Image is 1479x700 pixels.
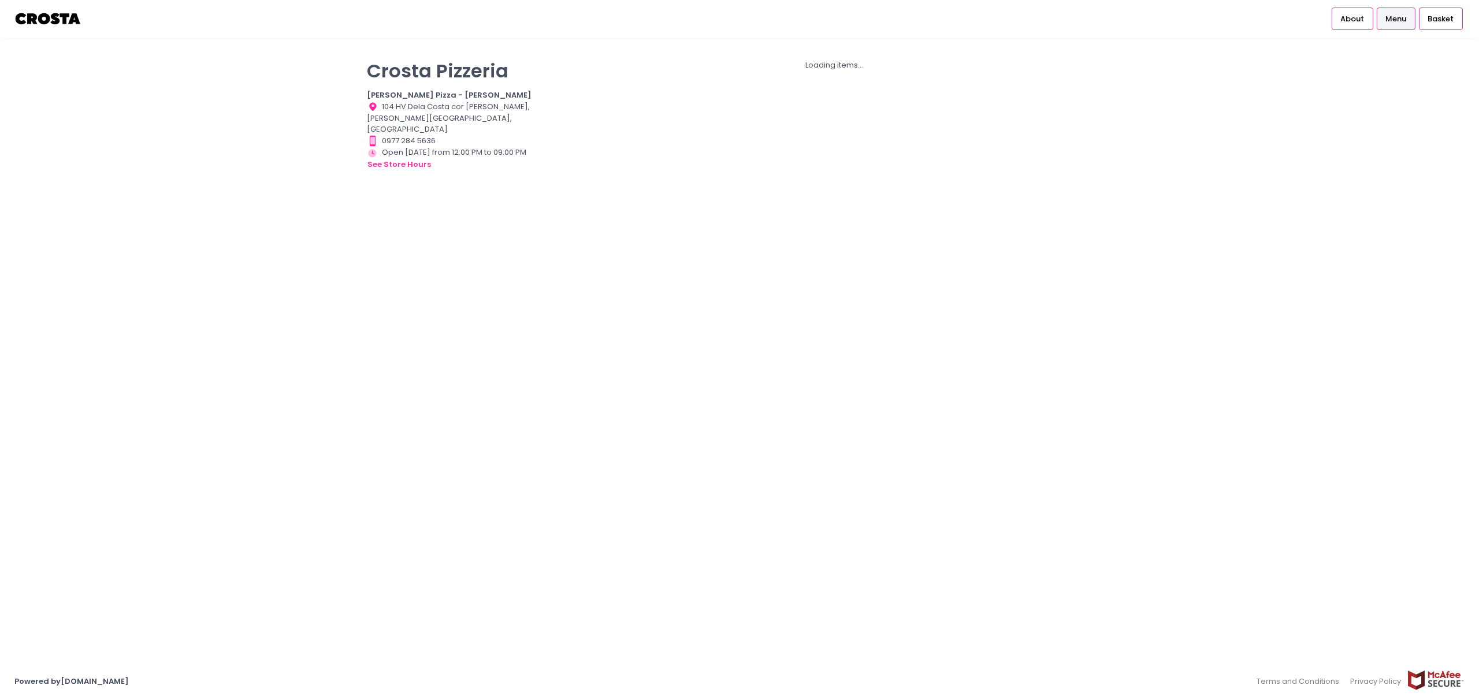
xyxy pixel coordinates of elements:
[1407,670,1465,690] img: mcafee-secure
[1332,8,1373,29] a: About
[14,676,129,687] a: Powered by[DOMAIN_NAME]
[1385,13,1406,25] span: Menu
[367,135,542,147] div: 0977 284 5636
[1428,13,1454,25] span: Basket
[367,101,542,135] div: 104 HV Dela Costa cor [PERSON_NAME], [PERSON_NAME][GEOGRAPHIC_DATA], [GEOGRAPHIC_DATA]
[1257,670,1345,692] a: Terms and Conditions
[1377,8,1415,29] a: Menu
[1340,13,1364,25] span: About
[367,158,432,171] button: see store hours
[557,59,1112,71] div: Loading items...
[1345,670,1407,692] a: Privacy Policy
[14,9,82,29] img: logo
[367,59,542,82] p: Crosta Pizzeria
[367,147,542,171] div: Open [DATE] from 12:00 PM to 09:00 PM
[367,90,532,100] b: [PERSON_NAME] Pizza - [PERSON_NAME]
